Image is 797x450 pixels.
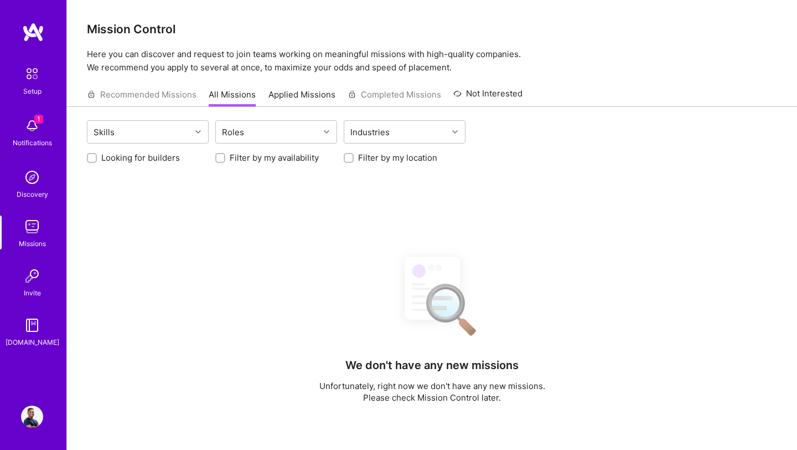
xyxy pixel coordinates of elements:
img: logo [22,22,44,42]
div: Notifications [13,137,52,149]
i: icon Chevron [452,129,458,135]
div: [DOMAIN_NAME] [6,336,59,348]
label: Looking for builders [101,152,180,163]
img: discovery [21,166,43,188]
div: Invite [24,287,41,299]
p: Please check Mission Control later. [319,392,545,403]
i: icon Chevron [195,129,201,135]
h3: Mission Control [87,22,777,36]
span: 1 [34,115,43,124]
a: User Avatar [18,406,46,428]
div: Setup [23,85,42,97]
i: icon Chevron [324,129,329,135]
a: Applied Missions [268,89,335,107]
h4: We don't have any new missions [345,359,519,372]
div: Missions [19,238,46,249]
div: Skills [91,124,117,140]
p: Here you can discover and request to join teams working on meaningful missions with high-quality ... [87,48,777,74]
img: guide book [21,314,43,336]
a: All Missions [209,89,256,107]
label: Filter by my availability [230,152,319,163]
img: No Results [385,247,479,344]
img: setup [20,62,44,85]
img: bell [21,115,43,137]
img: Invite [21,265,43,287]
img: teamwork [21,216,43,238]
div: Industries [348,124,392,140]
a: Not Interested [453,87,522,107]
label: Filter by my location [358,152,437,163]
img: User Avatar [21,406,43,428]
div: Discovery [17,188,48,200]
p: Unfortunately, right now we don't have any new missions. [319,380,545,392]
div: Roles [219,124,247,140]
